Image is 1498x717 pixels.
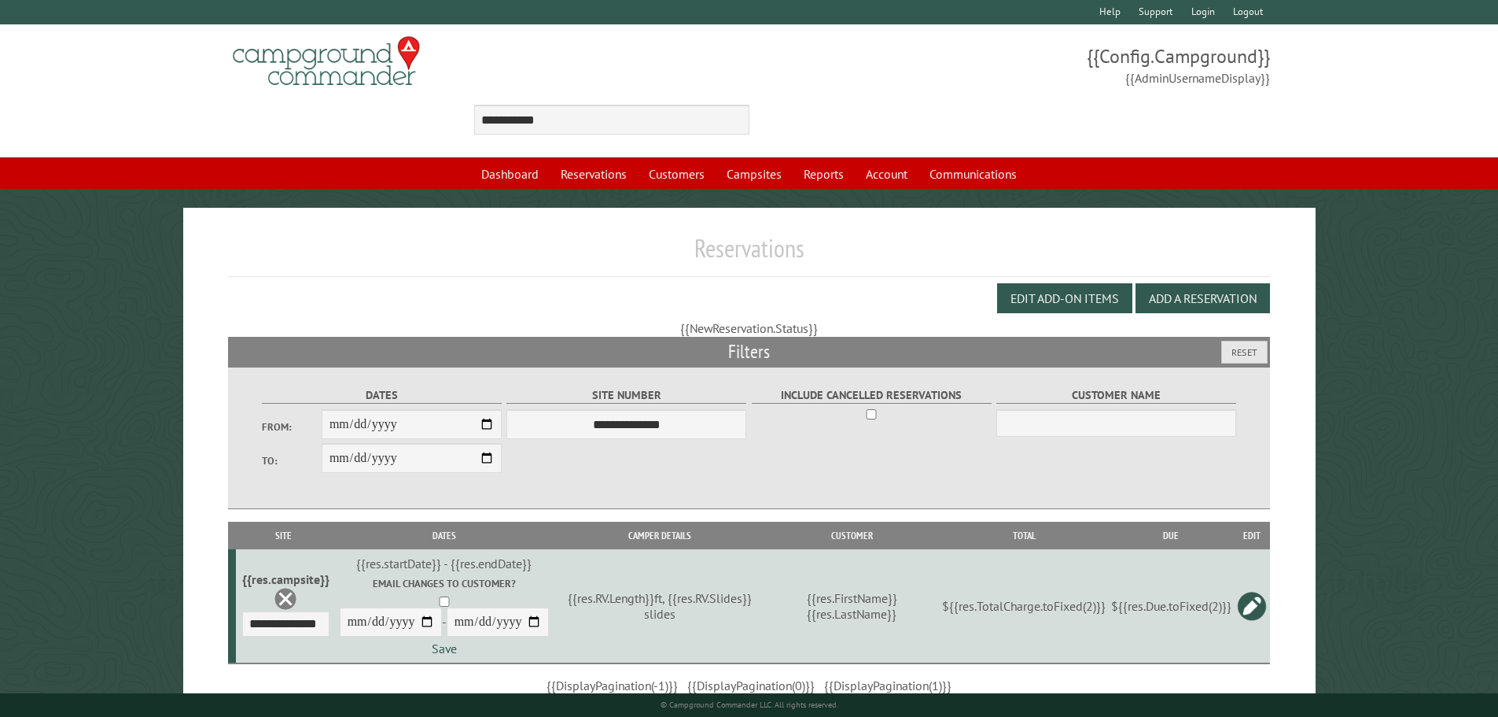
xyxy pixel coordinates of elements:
th: Customer [764,522,940,549]
span: {{DisplayPagination(-1)}} [547,678,678,693]
label: From: [262,419,322,434]
span: {{Config.Campground}} {{AdminUsernameDisplay}} [749,43,1271,87]
div: {{res.campsite}} [242,571,329,587]
span: {{DisplayPagination(1)}} [824,678,951,693]
h2: Filters [228,337,1271,367]
label: Dates [262,386,502,405]
th: Due [1109,522,1234,549]
td: {{res.RV.Length}}ft, {{res.RV.Slides}} slides [557,549,764,663]
th: Total [940,522,1108,549]
th: Camper Details [557,522,764,549]
td: ${{res.TotalCharge.toFixed(2)}} [940,549,1108,663]
th: Dates [332,522,557,549]
label: Customer Name [996,386,1236,405]
a: Save [432,641,457,656]
a: Customers [639,159,714,189]
label: Email changes to customer? [334,576,554,591]
button: Edit Add-on Items [997,283,1132,313]
td: ${{res.Due.toFixed(2)}} [1109,549,1234,663]
h1: Reservations [228,233,1271,276]
img: Campground Commander [228,31,425,92]
label: To: [262,453,322,468]
td: {{res.FirstName}} {{res.LastName}} [764,549,940,663]
label: Site Number [506,386,746,405]
div: {{res.startDate}} - {{res.endDate}} [334,556,554,571]
a: Dashboard [472,159,548,189]
label: Include Cancelled Reservations [752,386,992,405]
button: Reset [1221,341,1268,364]
span: {{DisplayPagination(0)}} [687,678,815,693]
a: Communications [920,159,1026,189]
th: Site [236,522,332,549]
th: Edit [1234,522,1270,549]
small: © Campground Commander LLC. All rights reserved. [661,700,838,710]
a: Delete this reservation [274,587,297,611]
div: - [334,576,554,656]
a: Reports [794,159,853,189]
a: Reservations [551,159,636,189]
a: Account [856,159,917,189]
button: Add a Reservation [1135,283,1270,313]
div: {{NewReservation.Status}} [228,320,1271,337]
a: Campsites [717,159,791,189]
